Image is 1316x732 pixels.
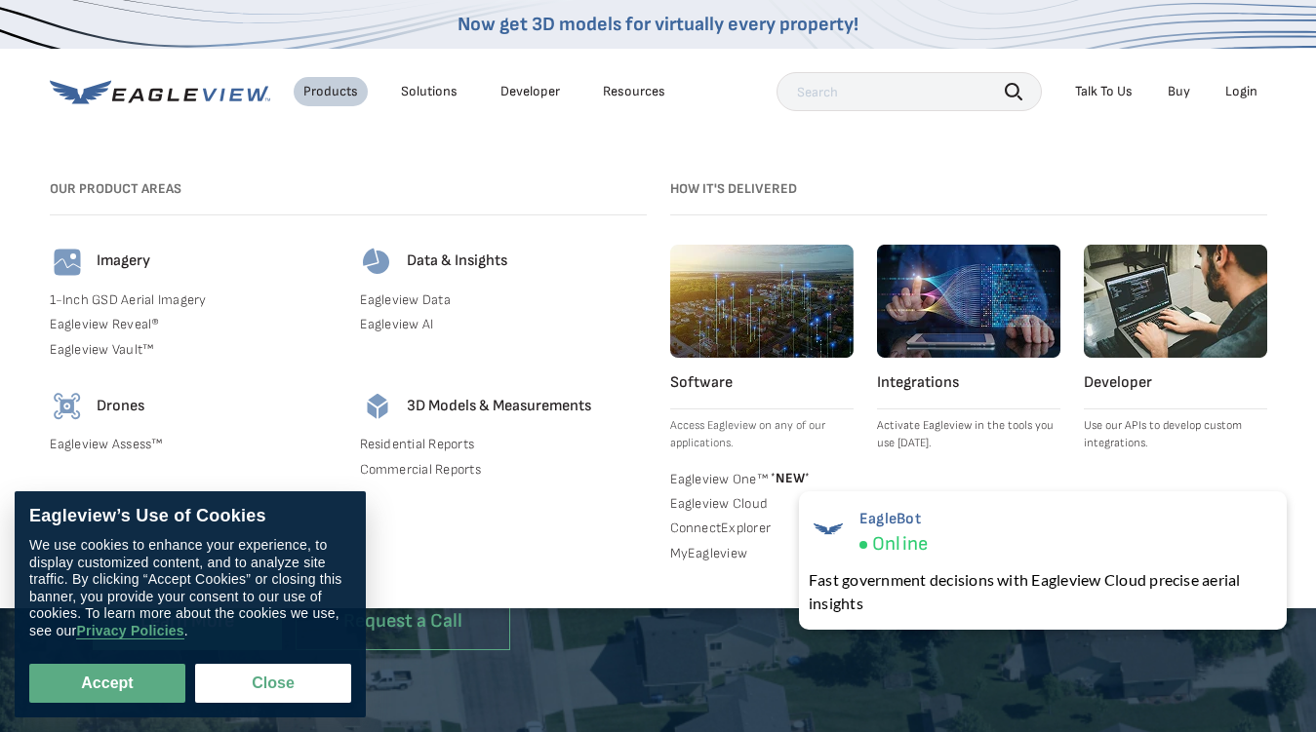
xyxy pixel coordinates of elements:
div: Talk To Us [1075,83,1133,100]
a: Now get 3D models for virtually every property! [458,13,858,36]
a: Integrations Activate Eagleview in the tools you use [DATE]. [877,245,1060,452]
input: Search [777,72,1042,111]
a: Developer Use our APIs to develop custom integrations. [1084,245,1267,452]
h4: Data & Insights [407,251,507,272]
a: 1-Inch GSD Aerial Imagery [50,291,337,309]
p: Use our APIs to develop custom integrations. [1084,417,1267,452]
h3: Our Product Areas [50,181,647,198]
div: Products [303,83,358,100]
a: Eagleview AI [360,316,647,333]
a: Eagleview One™ *NEW* [670,468,854,487]
a: Privacy Policies [76,623,183,639]
a: Request a Call [296,592,510,651]
p: Access Eagleview on any of our applications. [670,417,854,452]
button: Accept [29,664,185,703]
img: software.webp [670,245,854,358]
div: Login [1225,83,1257,100]
div: Eagleview’s Use of Cookies [29,506,351,527]
img: data-icon.svg [360,245,395,280]
a: Buy [1168,83,1190,100]
a: Commercial Reports [360,461,647,479]
div: We use cookies to enhance your experience, to display customized content, and to analyze site tra... [29,537,351,639]
div: Resources [603,83,665,100]
a: ConnectExplorer [670,520,854,537]
a: Eagleview Reveal® [50,316,337,333]
h4: Developer [1084,373,1267,394]
img: drones-icon.svg [50,389,85,424]
img: imagery-icon.svg [50,245,85,280]
span: EagleBot [859,510,928,528]
a: Eagleview Cloud [670,495,854,513]
span: NEW [768,470,810,486]
a: MyEagleview [670,545,854,562]
p: Activate Eagleview in the tools you use [DATE]. [877,417,1060,452]
h4: Software [670,373,854,394]
h4: Imagery [97,251,150,272]
span: Online [872,532,928,557]
a: Eagleview Data [360,291,647,309]
img: integrations.webp [877,245,1060,358]
h4: Integrations [877,373,1060,394]
a: Developer [500,83,560,100]
h4: Drones [97,397,144,417]
h3: How it's Delivered [670,181,1267,198]
img: 3d-models-icon.svg [360,389,395,424]
a: Eagleview Assess™ [50,436,337,453]
button: Close [195,664,351,703]
img: EagleBot [809,510,848,549]
img: developer.webp [1084,245,1267,358]
h4: 3D Models & Measurements [407,397,591,417]
div: Fast government decisions with Eagleview Cloud precise aerial insights [809,568,1277,615]
a: Eagleview Vault™ [50,341,337,359]
a: Residential Reports [360,436,647,453]
div: Solutions [401,83,458,100]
